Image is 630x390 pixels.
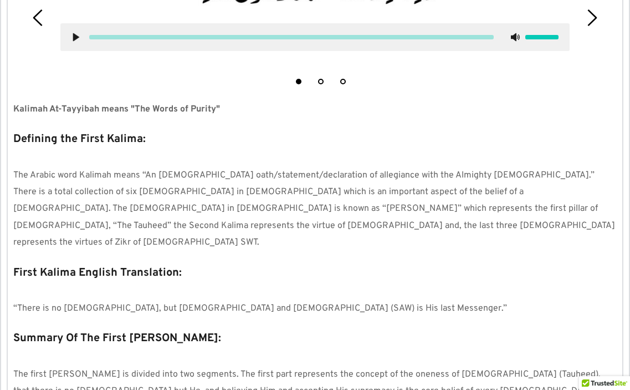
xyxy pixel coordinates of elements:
button: 3 of 3 [340,79,346,84]
strong: Kalimah At-Tayyibah means "The Words of Purity" [13,104,220,115]
button: 1 of 3 [296,79,301,84]
button: 2 of 3 [318,79,324,84]
strong: Defining the First Kalima: [13,132,146,146]
strong: First Kalima English Translation: [13,266,182,280]
strong: Summary Of The First [PERSON_NAME]: [13,331,221,346]
span: The Arabic word Kalimah means “An [DEMOGRAPHIC_DATA] oath/statement/declaration of allegiance wit... [13,170,617,249]
span: “There is no [DEMOGRAPHIC_DATA], but [DEMOGRAPHIC_DATA] and [DEMOGRAPHIC_DATA] (SAW) is His last ... [13,303,507,314]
